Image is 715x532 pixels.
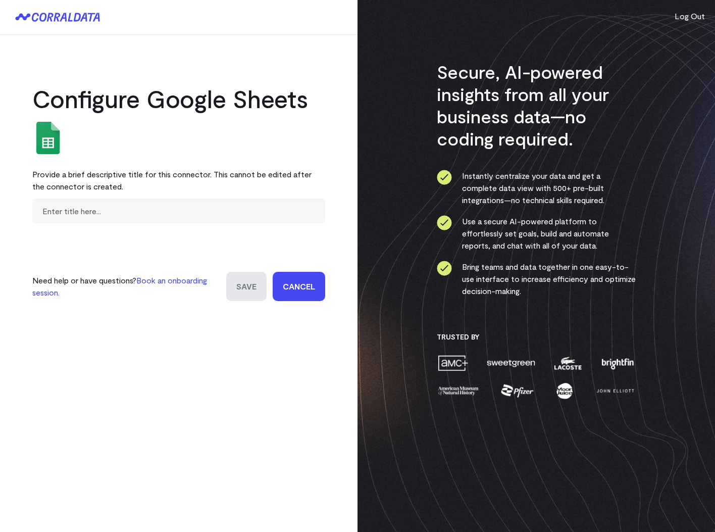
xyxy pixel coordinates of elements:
img: lacoste-7a6b0538.png [553,354,583,372]
h3: Trusted By [437,332,636,342]
img: ico-check-circle-4b19435c.svg [437,215,452,230]
li: Instantly centralize your data and get a complete data view with 500+ pre-built integrations—no t... [437,170,636,206]
li: Bring teams and data together in one easy-to-use interface to increase efficiency and optimize de... [437,261,636,297]
a: Cancel [273,272,325,301]
div: Provide a brief descriptive title for this connector. This cannot be edited after the connector i... [32,162,325,199]
button: Log Out [675,10,705,22]
h2: Configure Google Sheets [32,83,325,114]
input: Save [226,272,267,301]
img: brightfin-a251e171.png [599,354,636,372]
li: Use a secure AI-powered platform to effortlessly set goals, build and automate reports, and chat ... [437,215,636,252]
img: pfizer-e137f5fc.png [500,382,535,400]
img: amnh-5afada46.png [437,382,480,400]
img: moon-juice-c312e729.png [554,382,575,400]
img: amc-0b11a8f1.png [437,354,469,372]
img: ico-check-circle-4b19435c.svg [437,170,452,185]
h3: Secure, AI-powered insights from all your business data—no coding required. [437,61,636,150]
input: Enter title here... [32,199,325,223]
img: ico-check-circle-4b19435c.svg [437,261,452,276]
p: Need help or have questions? [32,274,220,299]
img: google_sheets-5a4bad8e.svg [32,122,65,154]
img: john-elliott-25751c40.png [595,382,636,400]
img: sweetgreen-1d1fb32c.png [486,354,536,372]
